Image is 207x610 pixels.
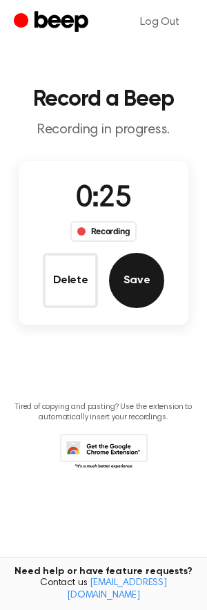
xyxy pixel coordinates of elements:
[11,122,196,139] p: Recording in progress.
[109,253,164,308] button: Save Audio Record
[70,221,137,242] div: Recording
[67,578,167,600] a: [EMAIL_ADDRESS][DOMAIN_NAME]
[76,184,131,213] span: 0:25
[11,402,196,423] p: Tired of copying and pasting? Use the extension to automatically insert your recordings.
[8,578,199,602] span: Contact us
[11,88,196,111] h1: Record a Beep
[43,253,98,308] button: Delete Audio Record
[14,9,92,36] a: Beep
[126,6,193,39] a: Log Out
